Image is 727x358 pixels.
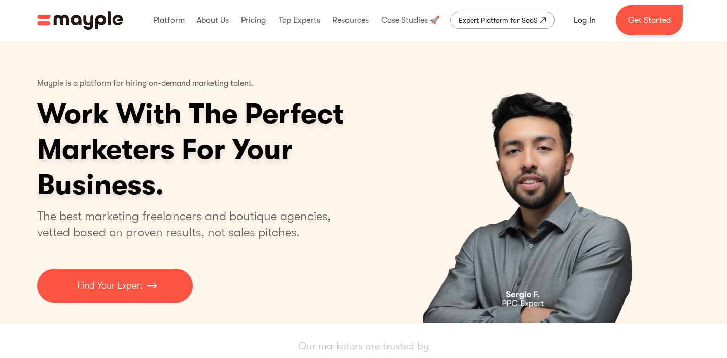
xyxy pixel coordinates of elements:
[37,96,423,203] h1: Work With The Perfect Marketers For Your Business.
[194,4,231,37] div: About Us
[37,71,254,96] p: Mayple is a platform for hiring on-demand marketing talent.
[238,4,268,37] div: Pricing
[450,12,555,29] a: Expert Platform for SaaS
[373,41,690,323] div: carousel
[37,269,193,303] a: Find Your Expert
[37,11,123,30] a: home
[373,41,690,323] div: 1 of 4
[562,8,608,32] a: Log In
[77,279,143,293] p: Find Your Expert
[37,208,343,240] p: The best marketing freelancers and boutique agencies, vetted based on proven results, not sales p...
[151,4,187,37] div: Platform
[37,11,123,30] img: Mayple logo
[459,14,538,26] div: Expert Platform for SaaS
[330,4,371,37] div: Resources
[616,5,683,35] a: Get Started
[276,4,323,37] div: Top Experts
